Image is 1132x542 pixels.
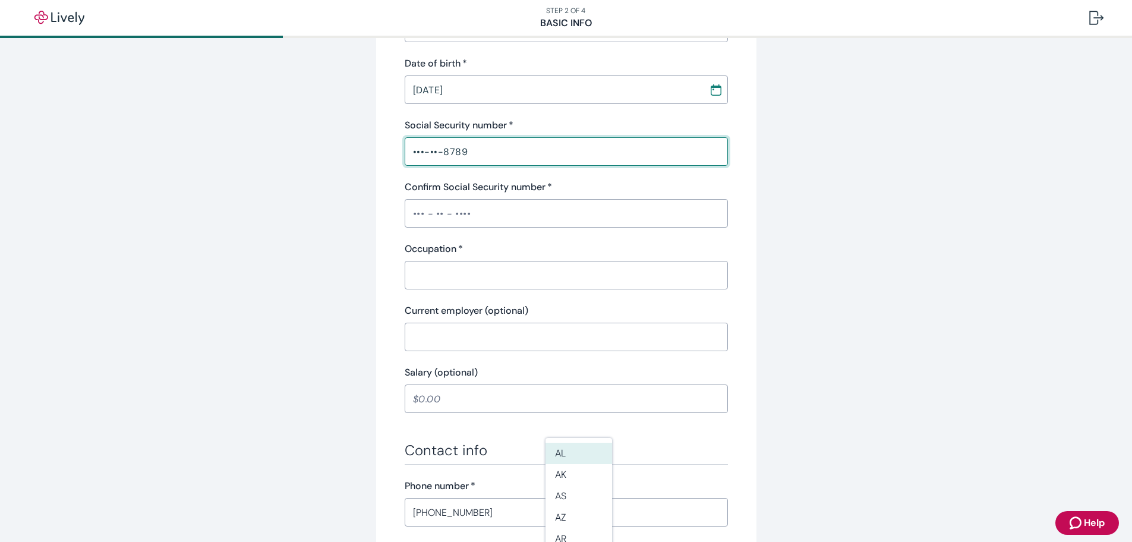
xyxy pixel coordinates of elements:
input: $0.00 [405,387,728,411]
img: Lively [26,11,93,25]
label: Occupation [405,242,463,256]
input: (555) 555-5555 [405,500,728,524]
button: Choose date, selected date is Oct 23, 1960 [705,79,727,100]
button: Log out [1080,4,1113,32]
svg: Zendesk support icon [1070,516,1084,530]
label: Current employer (optional) [405,304,528,318]
label: Salary (optional) [405,365,478,380]
li: AL [545,443,612,464]
input: ••• - •• - •••• [405,140,728,163]
h3: Contact info [405,442,728,459]
li: AK [545,464,612,486]
label: Date of birth [405,56,467,71]
li: AZ [545,507,612,528]
input: ••• - •• - •••• [405,201,728,225]
button: Zendesk support iconHelp [1055,511,1119,535]
span: Help [1084,516,1105,530]
label: Confirm Social Security number [405,180,552,194]
svg: Calendar [710,84,722,96]
input: MM / DD / YYYY [405,78,701,102]
label: Phone number [405,479,475,493]
label: Social Security number [405,118,513,133]
li: AS [545,486,612,507]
